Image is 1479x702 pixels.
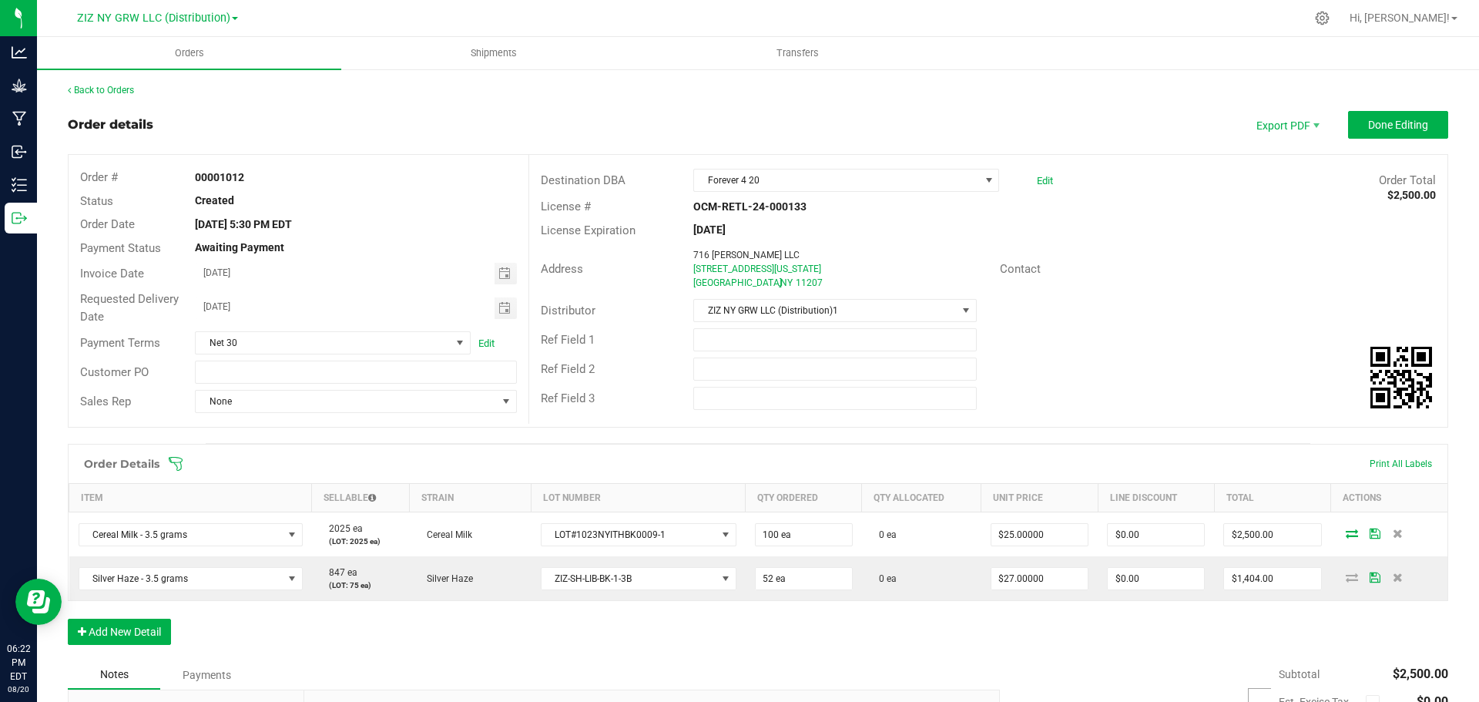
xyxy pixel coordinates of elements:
span: Save Order Detail [1363,529,1387,538]
strong: Created [195,194,234,207]
input: 0 [756,568,852,589]
button: Done Editing [1348,111,1448,139]
iframe: Resource center [15,579,62,625]
img: Scan me! [1370,347,1432,408]
span: Address [541,262,583,276]
span: Silver Haze - 3.5 grams [79,568,283,589]
span: 11207 [796,277,823,288]
input: 0 [1224,568,1320,589]
span: Delete Order Detail [1387,573,1410,582]
a: Shipments [341,37,646,69]
p: (LOT: 75 ea) [321,579,401,591]
span: [STREET_ADDRESS][US_STATE] [693,264,821,274]
inline-svg: Inbound [12,144,27,160]
span: 716 [PERSON_NAME] LLC [693,250,800,260]
span: Silver Haze [419,573,473,584]
span: Requested Delivery Date [80,292,179,324]
div: Manage settings [1313,11,1332,25]
span: Customer PO [80,365,149,379]
span: Payment Terms [80,336,160,350]
span: Order Date [80,217,135,231]
div: Order details [68,116,153,134]
span: LOT#1023NYITHBK0009-1 [542,524,716,546]
span: ZIZ NY GRW LLC (Distribution)1 [694,300,956,321]
input: 0 [756,524,852,546]
a: Back to Orders [68,85,134,96]
span: Cereal Milk - 3.5 grams [79,524,283,546]
span: ZIZ-SH-LIB-BK-1-3B [542,568,716,589]
th: Unit Price [981,484,1098,512]
span: Order # [80,170,118,184]
th: Qty Allocated [862,484,981,512]
span: Destination DBA [541,173,625,187]
th: Line Discount [1098,484,1214,512]
span: Ref Field 2 [541,362,595,376]
span: Done Editing [1368,119,1428,131]
span: Net 30 [196,332,451,354]
div: Notes [68,660,160,690]
span: Delete Order Detail [1387,529,1410,538]
span: 847 ea [321,567,357,578]
qrcode: 00001012 [1370,347,1432,408]
input: 0 [991,524,1088,546]
span: Subtotal [1279,668,1320,680]
strong: OCM-RETL-24-000133 [693,200,807,213]
input: 0 [1108,524,1204,546]
strong: 00001012 [195,171,244,183]
strong: [DATE] 5:30 PM EDT [195,218,292,230]
p: 08/20 [7,684,30,695]
a: Edit [1037,175,1053,186]
span: 0 ea [871,529,897,540]
a: Edit [478,338,495,349]
input: 0 [1224,524,1320,546]
p: 06:22 PM EDT [7,642,30,684]
a: Orders [37,37,341,69]
span: 0 ea [871,573,897,584]
inline-svg: Outbound [12,210,27,226]
inline-svg: Inventory [12,177,27,193]
span: License # [541,200,591,213]
input: 0 [991,568,1088,589]
span: , [779,277,780,288]
span: Hi, [PERSON_NAME]! [1350,12,1450,24]
th: Actions [1331,484,1447,512]
inline-svg: Grow [12,78,27,93]
span: Order Total [1379,173,1436,187]
span: [GEOGRAPHIC_DATA] [693,277,782,288]
span: NY [780,277,793,288]
li: Export PDF [1240,111,1333,139]
span: NO DATA FOUND [79,523,303,546]
span: Ref Field 1 [541,333,595,347]
th: Total [1214,484,1330,512]
th: Sellable [312,484,410,512]
inline-svg: Manufacturing [12,111,27,126]
strong: Awaiting Payment [195,241,284,254]
span: Save Order Detail [1363,573,1387,582]
span: Invoice Date [80,267,144,280]
div: Payments [160,661,253,689]
span: Forever 4 20 [694,170,979,191]
strong: $2,500.00 [1387,189,1436,201]
span: $2,500.00 [1393,667,1448,681]
span: None [196,391,496,412]
strong: [DATE] [693,223,726,236]
span: Toggle calendar [495,263,517,284]
th: Item [69,484,312,512]
span: Sales Rep [80,395,131,408]
th: Strain [410,484,532,512]
span: Transfers [756,46,840,60]
span: ZIZ NY GRW LLC (Distribution) [77,12,230,25]
span: License Expiration [541,223,636,237]
input: 0 [1108,568,1204,589]
span: 2025 ea [321,523,363,534]
a: Transfers [646,37,950,69]
th: Lot Number [532,484,746,512]
span: Status [80,194,113,208]
span: Distributor [541,304,595,317]
p: (LOT: 2025 ea) [321,536,401,547]
button: Add New Detail [68,619,171,645]
inline-svg: Analytics [12,45,27,60]
span: Toggle calendar [495,297,517,319]
span: Payment Status [80,241,161,255]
